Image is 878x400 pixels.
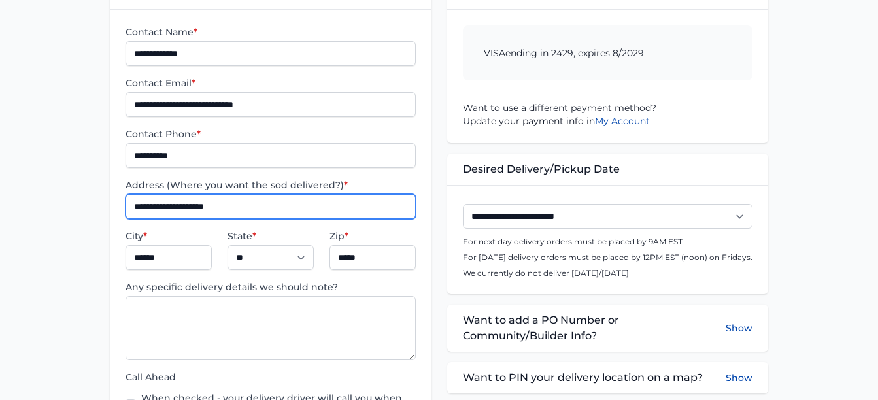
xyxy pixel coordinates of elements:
[726,312,752,344] button: Show
[126,76,416,90] label: Contact Email
[447,154,769,185] div: Desired Delivery/Pickup Date
[463,268,753,278] p: We currently do not deliver [DATE]/[DATE]
[126,229,212,242] label: City
[126,127,416,141] label: Contact Phone
[463,25,753,80] div: ending in 2429, expires 8/2029
[595,115,650,127] a: My Account
[463,312,726,344] span: Want to add a PO Number or Community/Builder Info?
[126,25,416,39] label: Contact Name
[463,370,703,386] span: Want to PIN your delivery location on a map?
[726,370,752,386] button: Show
[228,229,314,242] label: State
[484,47,505,59] span: visa
[126,178,416,192] label: Address (Where you want the sod delivered?)
[126,371,416,384] label: Call Ahead
[329,229,416,242] label: Zip
[463,252,753,263] p: For [DATE] delivery orders must be placed by 12PM EST (noon) on Fridays.
[463,237,753,247] p: For next day delivery orders must be placed by 9AM EST
[463,101,753,127] p: Want to use a different payment method? Update your payment info in
[126,280,416,293] label: Any specific delivery details we should note?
